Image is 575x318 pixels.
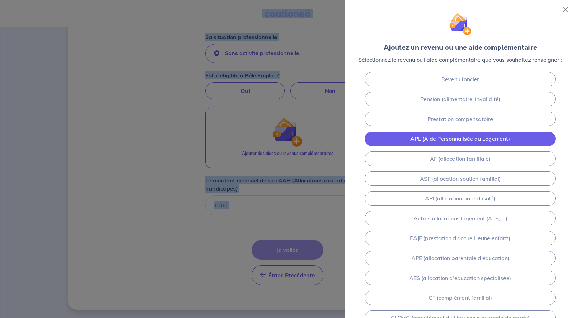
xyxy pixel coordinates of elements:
[449,13,471,35] img: illu_wallet.svg
[365,211,556,225] a: Autres allocations logement (ALS, ...)
[365,151,556,166] a: AF (allocation familiale)
[365,191,556,206] a: API (allocation parent isolé)
[365,112,556,126] a: Prestation compensatoire
[365,72,556,86] a: Revenu foncier
[358,56,562,64] p: Sélectionnez le revenu ou l’aide complémentaire que vous souhaitez renseigner :
[365,291,556,305] a: CF (complément familial)
[365,171,556,186] a: ASF (allocation soutien familial)
[365,92,556,106] a: Pension (alimentaire, invalidité)
[365,231,556,245] a: PAJE (prestation d’accueil jeune enfant)
[365,132,556,146] a: APL (Aide Personnalisée au Logement)
[365,251,556,265] a: APE (allocation parentale d’éducation)
[560,4,571,15] button: Close
[365,271,556,285] a: AES (allocation d'éducation spécialisée)
[384,42,537,53] div: Ajoutez un revenu ou une aide complémentaire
